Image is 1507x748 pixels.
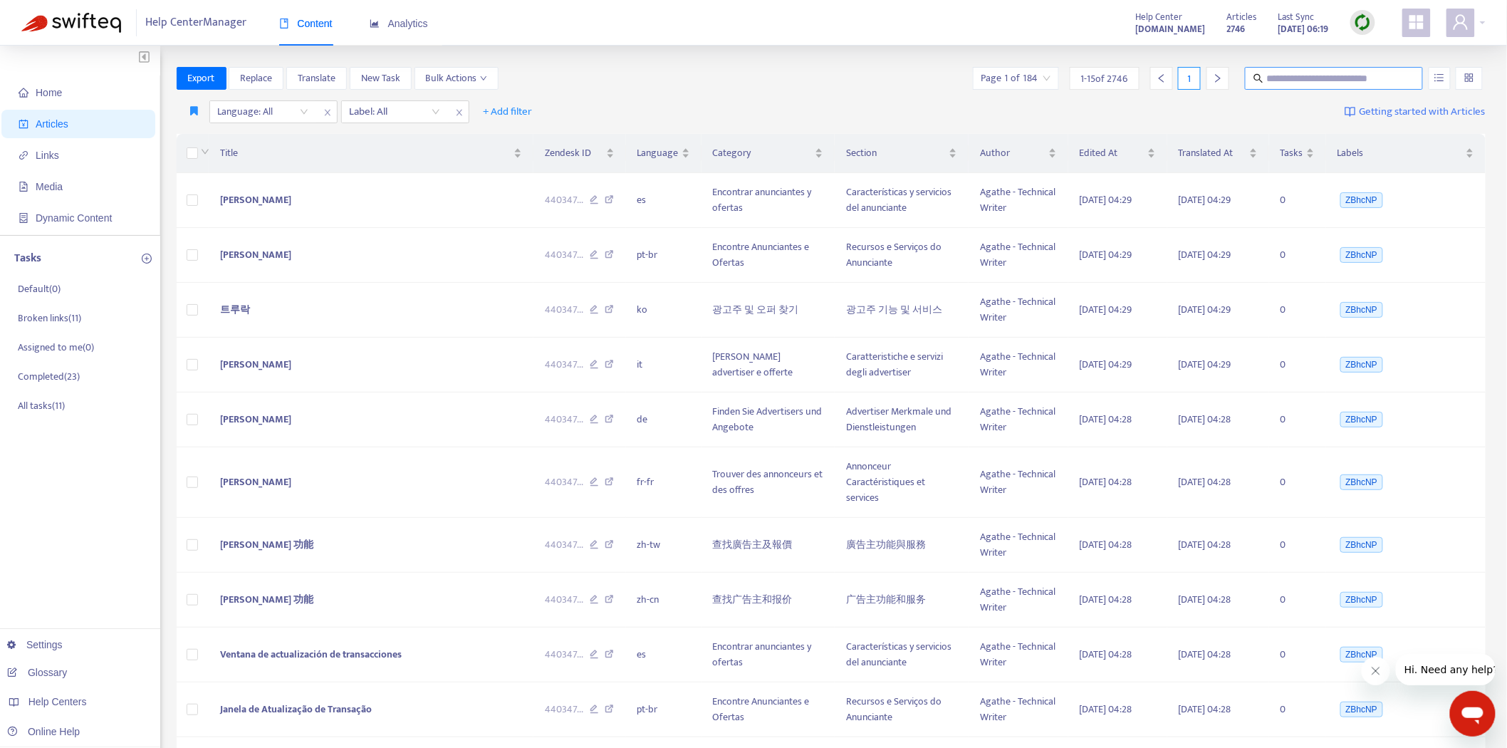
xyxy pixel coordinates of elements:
th: Language [626,134,702,173]
span: [PERSON_NAME] [220,192,291,208]
a: Online Help [7,726,80,737]
span: Title [220,145,511,161]
a: Getting started with Articles [1345,100,1486,123]
span: Analytics [370,18,428,29]
td: Advertiser Merkmale und Dienstleistungen [835,393,969,447]
td: Agathe - Technical Writer [969,628,1068,682]
span: [DATE] 04:28 [1080,591,1132,608]
span: Hi. Need any help? [9,10,103,21]
span: user [1452,14,1469,31]
td: Agathe - Technical Writer [969,518,1068,573]
span: [DATE] 04:28 [1080,701,1132,717]
span: Articles [1227,9,1257,25]
td: Agathe - Technical Writer [969,573,1068,628]
span: Help Centers [28,696,87,707]
strong: [DOMAIN_NAME] [1136,21,1206,37]
span: down [201,147,209,156]
td: Agathe - Technical Writer [969,682,1068,737]
td: Encontrar anunciantes y ofertas [702,628,835,682]
td: 광고주 기능 및 서비스 [835,283,969,338]
th: Category [702,134,835,173]
th: Tasks [1269,134,1326,173]
td: de [626,393,702,447]
span: 440347 ... [545,592,583,608]
span: 트루락 [220,301,250,318]
span: [DATE] 04:28 [1080,646,1132,663]
span: ZBhcNP [1340,474,1384,490]
span: ZBhcNP [1340,537,1384,553]
span: Home [36,87,62,98]
p: Tasks [14,250,41,267]
span: 440347 ... [545,357,583,373]
span: [DATE] 04:28 [1080,411,1132,427]
span: account-book [19,119,28,129]
span: [PERSON_NAME] 功能 [220,591,313,608]
span: Help Center Manager [146,9,247,36]
span: ZBhcNP [1340,702,1384,717]
span: down [480,75,487,82]
span: [DATE] 04:29 [1080,192,1132,208]
span: close [450,104,469,121]
span: [PERSON_NAME] [220,246,291,263]
span: link [19,150,28,160]
span: [DATE] 04:29 [1179,246,1231,263]
span: [DATE] 04:29 [1080,356,1132,373]
td: Trouver des annonceurs et des offres [702,447,835,518]
td: Encontrar anunciantes y ofertas [702,173,835,228]
td: ko [626,283,702,338]
span: Language [637,145,679,161]
span: Getting started with Articles [1360,104,1486,120]
span: [DATE] 04:28 [1179,411,1231,427]
span: Tasks [1281,145,1303,161]
span: [DATE] 04:28 [1179,646,1231,663]
span: book [279,19,289,28]
td: 0 [1269,338,1326,393]
span: 440347 ... [545,247,583,263]
td: 0 [1269,173,1326,228]
span: container [19,213,28,223]
span: [DATE] 04:29 [1080,301,1132,318]
td: Agathe - Technical Writer [969,393,1068,447]
button: New Task [350,67,412,90]
td: it [626,338,702,393]
th: Author [969,134,1068,173]
img: sync.dc5367851b00ba804db3.png [1354,14,1372,31]
td: 廣告主功能與服務 [835,518,969,573]
td: Annonceur Caractéristiques et services [835,447,969,518]
td: Encontre Anunciantes e Ofertas [702,682,835,737]
td: Agathe - Technical Writer [969,447,1068,518]
td: Encontre Anunciantes e Ofertas [702,228,835,283]
td: Agathe - Technical Writer [969,228,1068,283]
span: ZBhcNP [1340,647,1384,663]
p: Default ( 0 ) [18,281,61,296]
span: left [1157,73,1167,83]
th: Edited At [1068,134,1167,173]
span: Links [36,150,59,161]
td: es [626,628,702,682]
span: [PERSON_NAME] [220,356,291,373]
span: New Task [361,71,400,86]
span: search [1253,73,1263,83]
span: [DATE] 04:28 [1179,591,1231,608]
span: 440347 ... [545,192,583,208]
span: Labels [1337,145,1463,161]
a: Settings [7,639,63,650]
span: Export [188,71,215,86]
button: unordered-list [1429,67,1451,90]
span: 440347 ... [545,702,583,717]
span: [DATE] 04:28 [1179,536,1231,553]
th: Labels [1326,134,1486,173]
span: [PERSON_NAME] [220,474,291,490]
span: appstore [1408,14,1425,31]
span: + Add filter [484,103,533,120]
span: [DATE] 04:29 [1179,356,1231,373]
span: plus-circle [142,254,152,264]
button: Export [177,67,226,90]
span: Zendesk ID [545,145,603,161]
span: [DATE] 04:28 [1179,474,1231,490]
span: 440347 ... [545,537,583,553]
span: ZBhcNP [1340,592,1384,608]
iframe: Message from company [1396,654,1496,685]
a: Glossary [7,667,67,678]
th: Translated At [1167,134,1269,173]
